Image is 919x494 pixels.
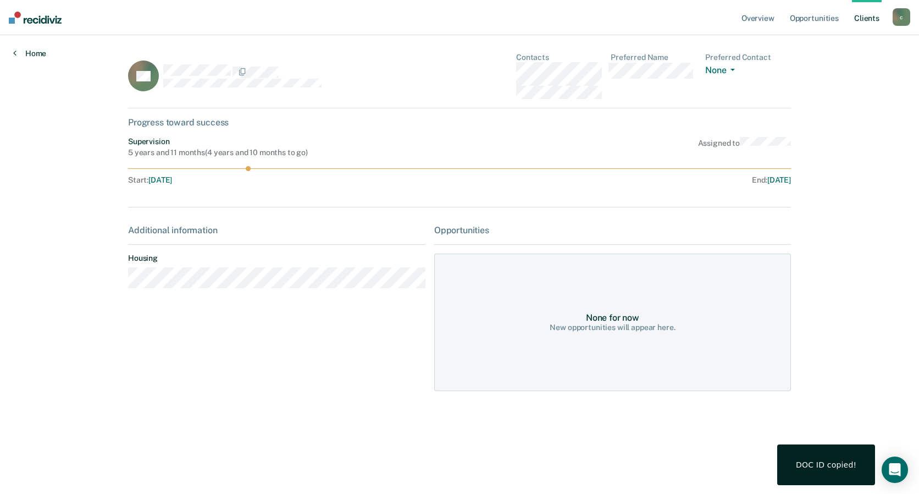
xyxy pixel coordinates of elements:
[882,457,908,483] div: Open Intercom Messenger
[516,53,602,62] dt: Contacts
[434,225,791,235] div: Opportunities
[148,175,172,184] span: [DATE]
[705,65,739,78] button: None
[705,53,791,62] dt: Preferred Contact
[698,137,791,158] div: Assigned to
[611,53,696,62] dt: Preferred Name
[9,12,62,24] img: Recidiviz
[128,117,791,128] div: Progress toward success
[128,148,308,157] div: 5 years and 11 months ( 4 years and 10 months to go )
[128,225,425,235] div: Additional information
[586,312,639,323] div: None for now
[128,254,425,263] dt: Housing
[128,137,308,146] div: Supervision
[128,175,460,185] div: Start :
[464,175,791,185] div: End :
[767,175,791,184] span: [DATE]
[893,8,910,26] button: c
[796,460,856,470] div: DOC ID copied!
[13,48,46,58] a: Home
[550,323,675,332] div: New opportunities will appear here.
